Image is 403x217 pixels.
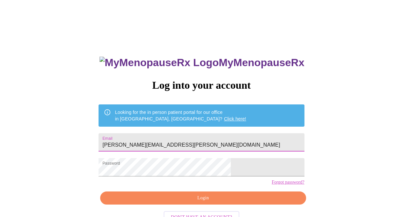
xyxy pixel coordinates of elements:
a: Forgot password? [272,180,304,185]
div: Looking for the in person patient portal for our office in [GEOGRAPHIC_DATA], [GEOGRAPHIC_DATA]? [115,106,246,125]
h3: MyMenopauseRx [100,57,304,69]
button: Login [100,191,306,205]
a: Click here! [224,116,246,121]
img: MyMenopauseRx Logo [100,57,219,69]
h3: Log into your account [99,79,304,91]
span: Login [108,194,298,202]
